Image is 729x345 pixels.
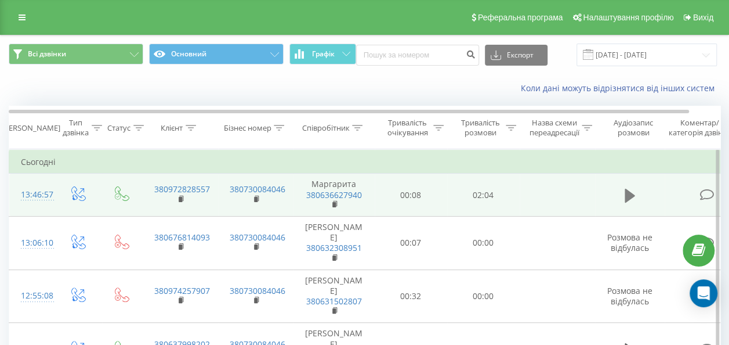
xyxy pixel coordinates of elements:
[230,232,285,243] a: 380730084046
[223,123,271,133] div: Бізнес номер
[447,216,520,269] td: 00:00
[447,174,520,217] td: 02:04
[690,279,717,307] div: Open Intercom Messenger
[356,45,479,66] input: Пошук за номером
[485,45,547,66] button: Експорт
[312,50,335,58] span: Графік
[583,13,673,22] span: Налаштування профілю
[293,269,375,323] td: [PERSON_NAME]
[63,118,89,138] div: Тип дзвінка
[447,269,520,323] td: 00:00
[306,189,362,200] a: 380636627940
[605,118,661,138] div: Аудіозапис розмови
[375,216,447,269] td: 00:07
[457,118,503,138] div: Тривалість розмови
[293,216,375,269] td: [PERSON_NAME]
[2,123,60,133] div: [PERSON_NAME]
[230,285,285,296] a: 380730084046
[375,269,447,323] td: 00:32
[306,242,362,253] a: 380632308951
[302,123,349,133] div: Співробітник
[607,285,652,307] span: Розмова не відбулась
[28,49,66,59] span: Всі дзвінки
[306,296,362,307] a: 380631502807
[21,232,44,254] div: 13:06:10
[154,232,210,243] a: 380676814093
[154,184,210,195] a: 380972828557
[293,174,375,217] td: Маргарита
[9,44,143,64] button: Всі дзвінки
[289,44,356,64] button: Графік
[149,44,284,64] button: Основний
[21,285,44,307] div: 12:55:08
[154,285,210,296] a: 380974257907
[529,118,579,138] div: Назва схеми переадресації
[521,82,720,94] a: Коли дані можуть відрізнятися вiд інших систем
[375,174,447,217] td: 00:08
[21,184,44,206] div: 13:46:57
[693,13,713,22] span: Вихід
[478,13,563,22] span: Реферальна програма
[230,184,285,195] a: 380730084046
[607,232,652,253] span: Розмова не відбулась
[161,123,183,133] div: Клієнт
[107,123,130,133] div: Статус
[385,118,430,138] div: Тривалість очікування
